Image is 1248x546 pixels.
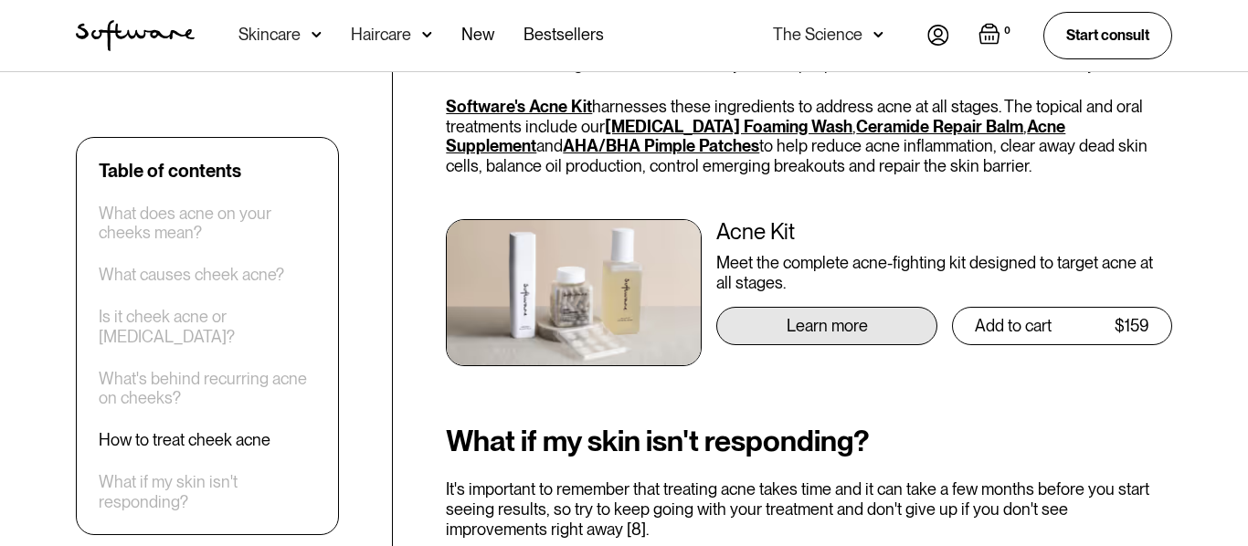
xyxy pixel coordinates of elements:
a: Is it cheek acne or [MEDICAL_DATA]? [99,308,316,347]
div: Haircare [351,26,411,44]
div: Table of contents [99,160,241,182]
a: Acne KitMeet the complete acne-fighting kit designed to target acne at all stages.Learn moreAdd t... [446,219,1172,366]
img: arrow down [312,26,322,44]
img: arrow down [873,26,883,44]
a: What does acne on your cheeks mean? [99,204,316,243]
div: $159 [1115,317,1149,335]
div: Meet the complete acne-fighting kit designed to target acne at all stages. [716,253,1172,292]
a: Software's Acne Kit [446,97,592,116]
a: How to treat cheek acne [99,431,270,451]
a: What if my skin isn't responding? [99,473,316,512]
a: Acne Supplement [446,117,1065,156]
p: It's important to remember that treating acne takes time and it can take a few months before you ... [446,479,1172,539]
p: harnesses these ingredients to address acne at all stages. The topical and oral treatments includ... [446,97,1172,175]
a: What causes cheek acne? [99,266,284,286]
a: What's behind recurring acne on cheeks? [99,369,316,408]
img: arrow down [422,26,432,44]
a: Open empty cart [978,23,1014,48]
div: Add to cart [975,317,1052,335]
a: Ceramide Repair Balm [856,117,1023,136]
div: 0 [1000,23,1014,39]
a: AHA/BHA Pimple Patches [563,136,759,155]
div: Acne Kit [716,219,1172,246]
a: [MEDICAL_DATA] Foaming Wash [605,117,852,136]
div: Skincare [238,26,301,44]
div: The Science [773,26,862,44]
a: home [76,20,195,51]
img: Software Logo [76,20,195,51]
a: Start consult [1043,12,1172,58]
h2: What if my skin isn't responding? [446,425,1172,457]
div: Learn more [787,317,868,335]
